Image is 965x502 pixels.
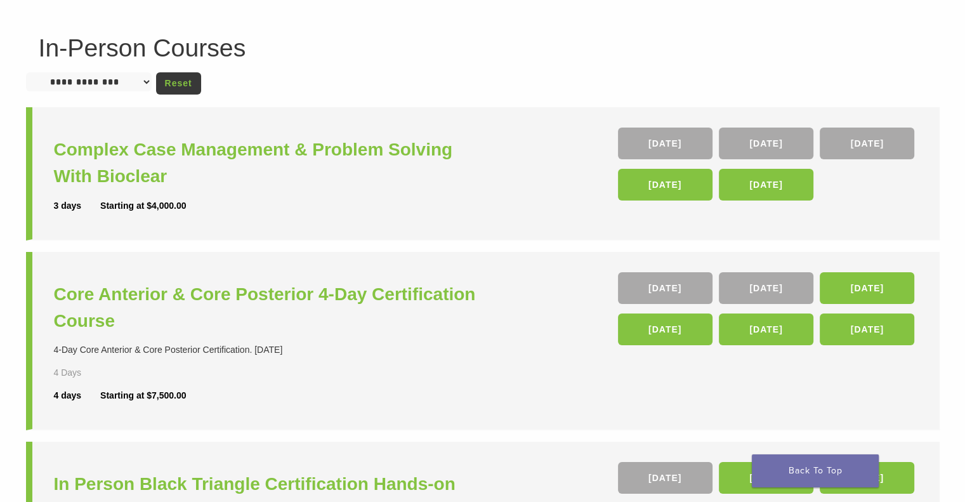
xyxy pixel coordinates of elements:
[820,128,914,159] a: [DATE]
[820,314,914,345] a: [DATE]
[618,272,918,352] div: , , , , ,
[719,169,813,201] a: [DATE]
[618,169,712,201] a: [DATE]
[54,343,486,357] div: 4-Day Core Anterior & Core Posterior Certification. [DATE]
[618,128,712,159] a: [DATE]
[618,272,712,304] a: [DATE]
[719,314,813,345] a: [DATE]
[100,199,186,213] div: Starting at $4,000.00
[54,136,486,190] a: Complex Case Management & Problem Solving With Bioclear
[719,128,813,159] a: [DATE]
[54,281,486,334] a: Core Anterior & Core Posterior 4-Day Certification Course
[100,389,186,402] div: Starting at $7,500.00
[39,36,927,60] h1: In-Person Courses
[618,462,712,494] a: [DATE]
[54,199,101,213] div: 3 days
[752,454,879,487] a: Back To Top
[54,366,119,380] div: 4 Days
[719,462,813,494] a: [DATE]
[618,128,918,207] div: , , , ,
[618,314,712,345] a: [DATE]
[719,272,813,304] a: [DATE]
[156,72,201,95] a: Reset
[820,272,914,304] a: [DATE]
[54,389,101,402] div: 4 days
